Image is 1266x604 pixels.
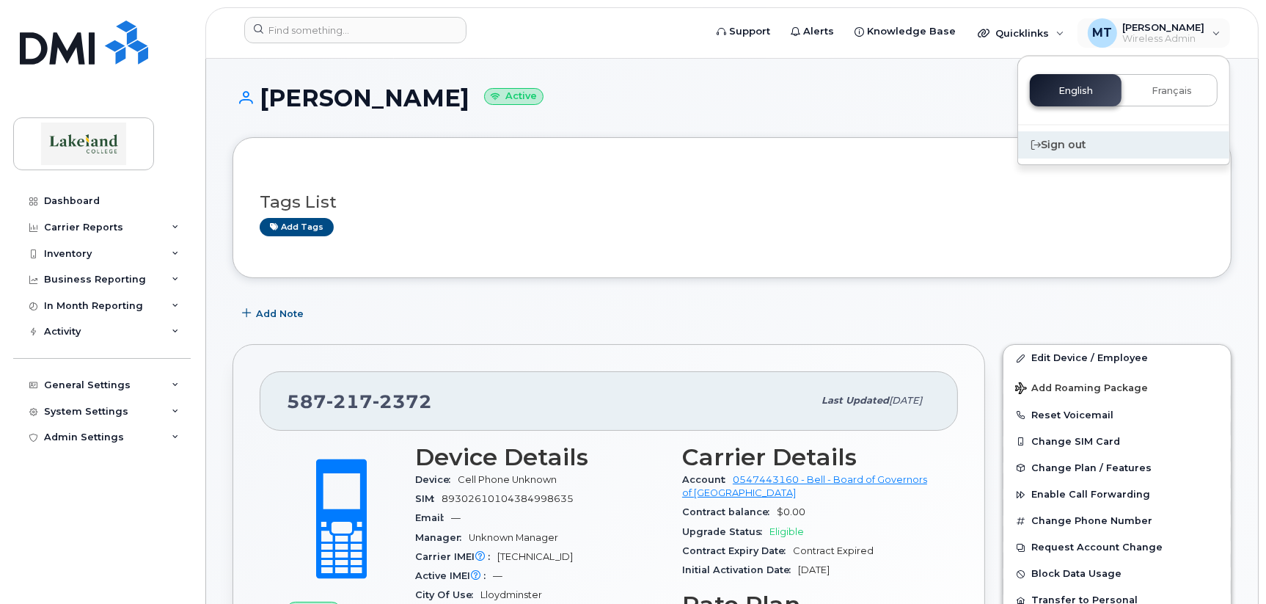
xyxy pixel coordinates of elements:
span: City Of Use [415,589,480,600]
span: Carrier IMEI [415,551,497,562]
small: Active [484,88,544,105]
span: $0.00 [777,506,805,517]
button: Reset Voicemail [1003,402,1231,429]
span: Unknown Manager [469,532,558,543]
span: Lloydminster [480,589,542,600]
span: Français [1152,85,1192,97]
button: Block Data Usage [1003,561,1231,587]
span: — [451,512,461,523]
div: Sign out [1018,131,1229,159]
span: Manager [415,532,469,543]
span: Eligible [769,526,804,537]
span: Active IMEI [415,570,493,581]
span: [TECHNICAL_ID] [497,551,573,562]
span: Email [415,512,451,523]
h3: Carrier Details [682,444,932,470]
span: Enable Call Forwarding [1031,490,1150,501]
span: Cell Phone Unknown [458,474,557,485]
span: Contract Expiry Date [682,545,793,556]
span: 89302610104384998635 [442,493,574,504]
a: Edit Device / Employee [1003,345,1231,371]
a: Add tags [260,218,334,236]
a: 0547443160 - Bell - Board of Governors of [GEOGRAPHIC_DATA] [682,474,927,498]
span: Contract balance [682,506,777,517]
span: Add Roaming Package [1015,382,1148,396]
h3: Device Details [415,444,665,470]
button: Change Plan / Features [1003,455,1231,481]
span: Upgrade Status [682,526,769,537]
button: Add Roaming Package [1003,372,1231,402]
span: Add Note [256,307,304,321]
span: 587 [287,390,432,412]
span: Initial Activation Date [682,564,798,575]
span: SIM [415,493,442,504]
span: 2372 [373,390,432,412]
span: Change Plan / Features [1031,462,1152,473]
span: Last updated [822,395,889,406]
span: 217 [326,390,373,412]
span: Contract Expired [793,545,874,556]
button: Request Account Change [1003,534,1231,561]
span: — [493,570,502,581]
h3: Tags List [260,193,1204,211]
span: Device [415,474,458,485]
button: Change Phone Number [1003,508,1231,534]
button: Change SIM Card [1003,429,1231,455]
span: [DATE] [798,564,830,575]
span: [DATE] [889,395,922,406]
button: Enable Call Forwarding [1003,481,1231,508]
button: Add Note [233,300,316,327]
h1: [PERSON_NAME] [233,85,1232,111]
span: Account [682,474,733,485]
